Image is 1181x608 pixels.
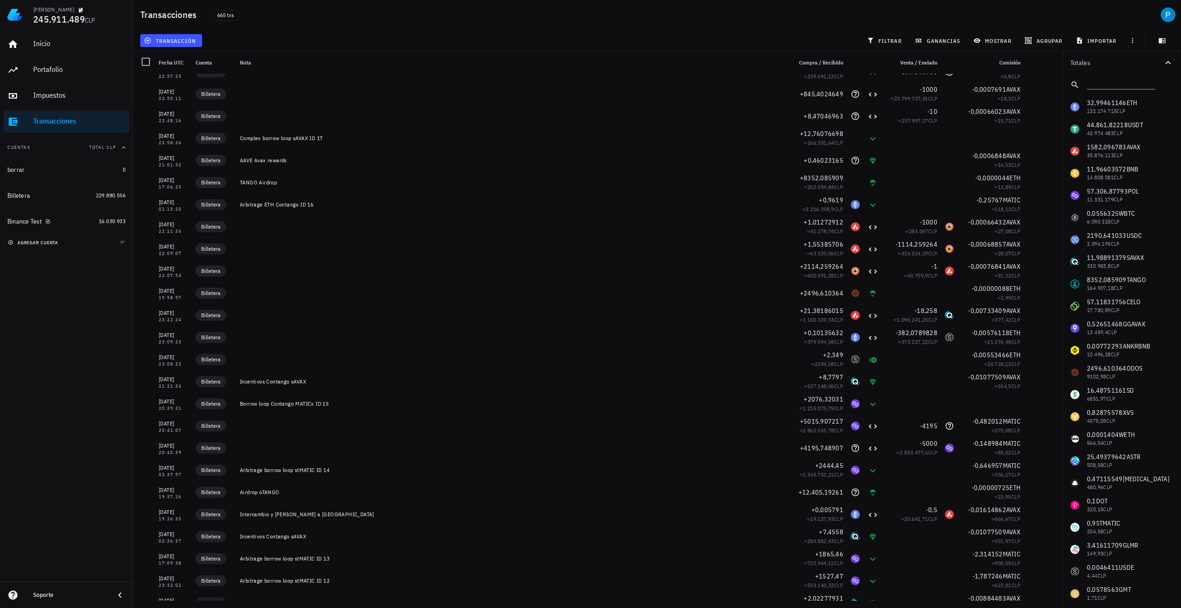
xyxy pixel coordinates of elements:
[998,228,1011,235] span: 27,08
[968,506,1006,514] span: -0,01614862
[998,161,1011,168] span: 16,53
[803,405,834,412] span: 1.215.075,79
[968,240,1006,248] span: -0,00068857
[834,228,843,235] span: CLP
[998,449,1011,456] span: 85,02
[201,222,221,231] span: Billetera
[240,179,784,186] div: TANGO Airdrop
[804,240,843,248] span: +1,55385706
[851,289,860,298] div: ODOS-icon
[968,594,1006,602] span: -0,00884483
[995,206,1011,213] span: 118,13
[851,244,860,254] div: AVAX-icon
[995,471,1011,478] span: 356,17
[914,307,937,315] span: -18,258
[1009,284,1020,293] span: ETH
[1006,152,1020,160] span: AVAX
[851,266,860,276] div: KIDEN-icon
[945,333,954,342] div: USDE-icon
[201,89,221,99] span: Billetera
[33,117,125,125] div: Transacciones
[1011,294,1020,301] span: CLP
[800,90,843,98] span: +845,4024649
[1003,196,1020,204] span: MATIC
[995,560,1011,567] span: 900,55
[972,284,1010,293] span: -0,00000088
[159,141,188,145] div: 23:58:36
[834,272,843,279] span: CLP
[898,250,937,257] span: ≈
[1070,59,1163,66] div: Totales
[804,218,843,226] span: +1,01272912
[807,183,834,190] span: 262.594,84
[1078,37,1117,44] span: importar
[968,262,1006,271] span: -0,00076841
[945,222,954,231] div: KIDEN-icon
[1001,95,1011,102] span: 18,3
[800,307,843,315] span: +21,38186015
[851,178,860,187] div: TANGO-icon
[807,250,843,257] span: ≈
[159,207,188,212] div: 01:15:20
[807,383,834,390] span: 527.148,06
[201,289,221,298] span: Billetera
[998,493,1011,500] span: 23,95
[807,338,834,345] span: 379.594,58
[995,427,1011,434] span: 275,08
[807,139,834,146] span: 266.301,64
[1009,174,1020,182] span: ETH
[788,52,847,74] div: Compra / Recibido
[159,185,188,189] div: 17:06:25
[1011,316,1020,323] span: CLP
[984,338,1020,345] span: ≈
[920,439,937,448] span: -5000
[998,183,1011,190] span: 11,89
[815,360,834,367] span: 2294,58
[800,444,843,452] span: +4195,748907
[1161,7,1175,22] div: avatar
[927,107,937,116] span: -10
[1009,329,1020,337] span: ETH
[159,340,188,344] div: 23:09:23
[823,351,844,359] span: +2,349
[900,449,928,456] span: 2.853.477,6
[123,166,125,173] span: 0
[998,383,1011,390] span: 554,5
[972,351,1010,359] span: -0,00553466
[800,262,843,271] span: +2114,259264
[201,134,221,143] span: Billetera
[811,506,843,514] span: +0,005791
[928,250,937,257] span: CLP
[803,427,834,434] span: 2.862.555,78
[196,59,212,66] span: Cuenta
[159,198,188,207] div: [DATE]
[6,238,62,247] button: agregar cuenta
[995,515,1011,522] span: 666,67
[819,528,843,536] span: +7,4558
[976,196,1003,204] span: -0,25767
[991,206,1020,213] span: ≈
[972,461,1003,470] span: -0,646957
[4,59,129,81] a: Portafolio
[1006,107,1020,116] span: AVAX
[799,316,843,323] span: ≈
[33,6,74,13] div: [PERSON_NAME]
[240,201,784,208] div: Arbitrage ETH Contango ID 16
[810,515,834,522] span: 19.127,93
[907,272,928,279] span: 40.759,9
[1004,73,1011,80] span: 6,8
[1006,218,1020,226] span: AVAX
[240,378,784,385] div: Incentivos Contango sAVAX
[851,311,860,320] div: AVAX-icon
[834,360,843,367] span: CLP
[1001,294,1011,301] span: 2,99
[997,294,1020,301] span: ≈
[159,220,188,229] div: [DATE]
[882,52,941,74] div: Venta / Enviado
[904,515,928,522] span: 20.641,71
[1063,52,1181,74] button: Totales
[972,484,1010,492] span: -0,00000725
[799,488,843,496] span: +12.405,19261
[1072,34,1122,47] button: importar
[972,85,1007,94] span: -0,0007691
